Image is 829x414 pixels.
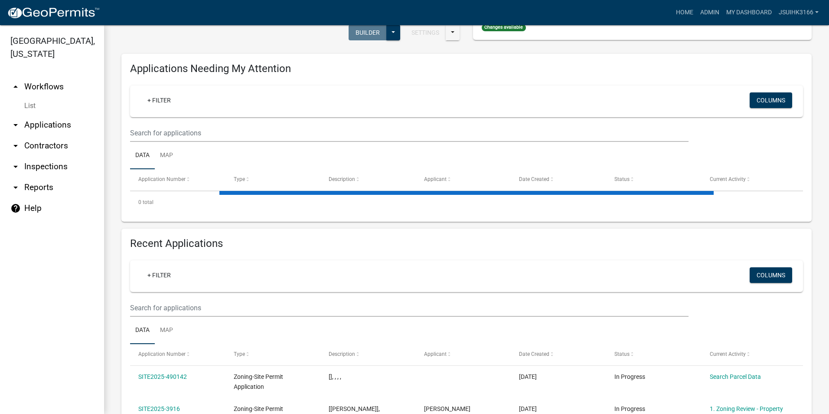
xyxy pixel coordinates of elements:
a: Data [130,142,155,170]
a: Map [155,142,178,170]
a: + Filter [140,92,178,108]
a: + Filter [140,267,178,283]
a: Map [155,317,178,345]
span: Jordan White [424,405,470,412]
button: Columns [750,92,792,108]
span: Description [329,351,355,357]
i: arrow_drop_up [10,82,21,92]
span: Application Number [138,176,186,182]
datatable-header-cell: Current Activity [701,344,796,365]
datatable-header-cell: Applicant [416,169,511,190]
h4: Applications Needing My Attention [130,62,803,75]
datatable-header-cell: Status [606,169,702,190]
a: Jsuihk3166 [775,4,822,21]
span: Current Activity [710,176,746,182]
a: Home [672,4,697,21]
i: arrow_drop_down [10,182,21,193]
button: Columns [750,267,792,283]
div: 0 total [130,191,803,213]
span: Type [234,176,245,182]
span: Application Number [138,351,186,357]
span: Description [329,176,355,182]
i: arrow_drop_down [10,120,21,130]
span: In Progress [614,405,645,412]
datatable-header-cell: Applicant [416,344,511,365]
datatable-header-cell: Application Number [130,169,225,190]
span: Current Activity [710,351,746,357]
datatable-header-cell: Description [320,169,416,190]
span: 10/08/2025 [519,373,537,380]
datatable-header-cell: Type [225,169,321,190]
span: Status [614,176,630,182]
datatable-header-cell: Description [320,344,416,365]
span: Changes available [482,24,526,31]
i: help [10,203,21,214]
span: Applicant [424,351,447,357]
a: SITE2025-490142 [138,373,187,380]
span: Zoning-Site Permit Application [234,373,283,390]
datatable-header-cell: Application Number [130,344,225,365]
a: Data [130,317,155,345]
datatable-header-cell: Status [606,344,702,365]
button: Builder [349,25,387,40]
span: Date Created [519,176,549,182]
i: arrow_drop_down [10,161,21,172]
i: arrow_drop_down [10,141,21,151]
span: Date Created [519,351,549,357]
span: Applicant [424,176,447,182]
datatable-header-cell: Date Created [511,344,606,365]
span: Status [614,351,630,357]
h4: Recent Applications [130,237,803,250]
input: Search for applications [130,124,689,142]
input: Search for applications [130,299,689,317]
datatable-header-cell: Current Activity [701,169,796,190]
a: Search Parcel Data [710,373,761,380]
span: In Progress [614,373,645,380]
a: My Dashboard [723,4,775,21]
a: Admin [697,4,723,21]
button: Settings [405,25,446,40]
span: Type [234,351,245,357]
span: 10/08/2025 [519,405,537,412]
span: [], , , , [329,373,341,380]
a: SITE2025-3916 [138,405,180,412]
datatable-header-cell: Date Created [511,169,606,190]
datatable-header-cell: Type [225,344,321,365]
